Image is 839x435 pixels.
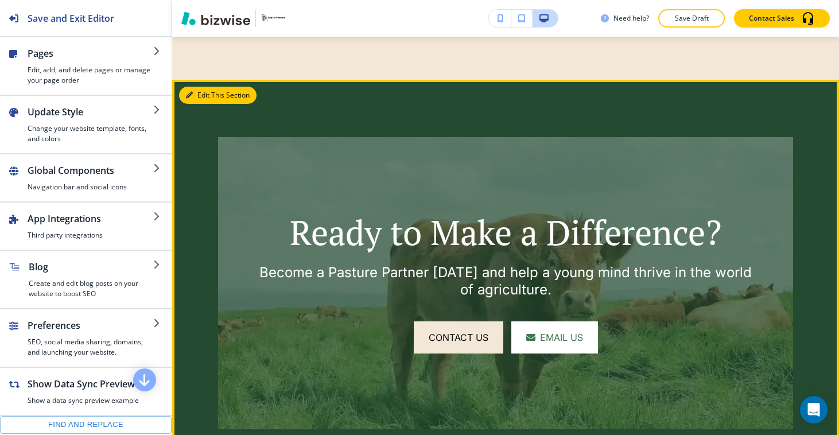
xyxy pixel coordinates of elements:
h3: Need help? [613,13,649,24]
h4: Create and edit blog posts on your website to boost SEO [29,278,153,299]
h2: Global Components [28,164,153,177]
h2: Pages [28,46,153,60]
button: Save Draft [658,9,725,28]
h4: Change your website template, fonts, and colors [28,123,153,144]
h4: Navigation bar and social icons [28,182,153,192]
p: Contact Sales [749,13,794,24]
img: Your Logo [261,14,292,22]
p: Save Draft [673,13,710,24]
button: Edit This Section [179,87,257,104]
p: Become a Pasture Partner [DATE] and help a young mind thrive in the world of agriculture. [259,264,752,298]
h4: SEO, social media sharing, domains, and launching your website. [28,337,153,358]
div: Open Intercom Messenger [800,396,828,424]
h4: Edit, add, and delete pages or manage your page order [28,65,153,86]
h2: App Integrations [28,212,153,226]
button: Contact Sales [734,9,830,28]
h2: Update Style [28,105,153,119]
a: Email us [511,321,598,354]
h4: Show a data sync preview example [28,395,139,406]
h2: Save and Exit Editor [28,11,114,25]
span: Email us [540,331,583,344]
img: Bizwise Logo [181,11,250,25]
h2: Show Data Sync Preview [28,377,139,391]
span: CONTACT US [429,331,488,344]
h2: Blog [29,260,153,274]
button: CONTACT US [414,321,503,354]
h2: Preferences [28,319,153,332]
p: Ready to Make a Difference? [259,212,752,253]
h4: Third party integrations [28,230,153,240]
